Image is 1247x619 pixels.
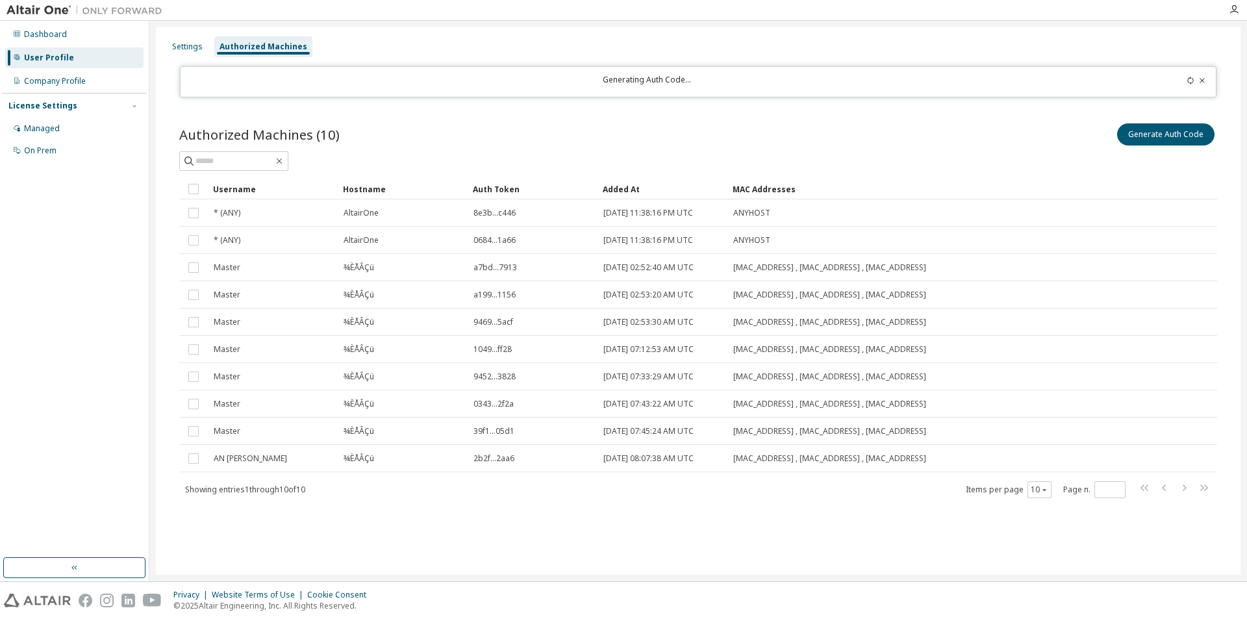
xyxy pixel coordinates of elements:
span: Page n. [1063,481,1126,498]
span: 9452...3828 [473,372,516,382]
span: AltairOne [344,208,379,218]
div: Username [213,179,333,199]
span: 1049...ff28 [473,344,512,355]
div: User Profile [24,53,74,63]
span: 9469...5acf [473,317,513,327]
img: altair_logo.svg [4,594,71,607]
span: * (ANY) [214,208,240,218]
img: facebook.svg [79,594,92,607]
span: AltairOne [344,235,379,246]
span: ¾ÈÅÂÇü [344,426,374,436]
div: MAC Addresses [733,179,1081,199]
span: Master [214,317,240,327]
img: youtube.svg [143,594,162,607]
span: [MAC_ADDRESS] , [MAC_ADDRESS] , [MAC_ADDRESS] [733,344,926,355]
span: Items per page [966,481,1052,498]
img: instagram.svg [100,594,114,607]
span: ¾ÈÅÂÇü [344,453,374,464]
p: © 2025 Altair Engineering, Inc. All Rights Reserved. [173,600,374,611]
span: Master [214,372,240,382]
span: Master [214,426,240,436]
div: Managed [24,123,60,134]
span: [DATE] 07:33:29 AM UTC [603,372,694,382]
span: Master [214,399,240,409]
span: * (ANY) [214,235,240,246]
span: 8e3b...c446 [473,208,516,218]
span: Showing entries 1 through 10 of 10 [185,484,305,495]
span: ¾ÈÅÂÇü [344,399,374,409]
span: AN [PERSON_NAME] [214,453,287,464]
span: Master [214,262,240,273]
span: ¾ÈÅÂÇü [344,290,374,300]
span: ¾ÈÅÂÇü [344,372,374,382]
span: 0343...2f2a [473,399,514,409]
img: linkedin.svg [121,594,135,607]
div: Settings [172,42,203,52]
span: [DATE] 11:38:16 PM UTC [603,235,693,246]
div: Website Terms of Use [212,590,307,600]
span: [MAC_ADDRESS] , [MAC_ADDRESS] , [MAC_ADDRESS] [733,372,926,382]
div: Dashboard [24,29,67,40]
span: a199...1156 [473,290,516,300]
span: ¾ÈÅÂÇü [344,262,374,273]
span: Master [214,290,240,300]
div: Added At [603,179,722,199]
span: [MAC_ADDRESS] , [MAC_ADDRESS] , [MAC_ADDRESS] [733,426,926,436]
div: Company Profile [24,76,86,86]
span: [MAC_ADDRESS] , [MAC_ADDRESS] , [MAC_ADDRESS] [733,453,926,464]
span: a7bd...7913 [473,262,517,273]
span: ANYHOST [733,235,770,246]
div: Auth Token [473,179,592,199]
span: ANYHOST [733,208,770,218]
span: [MAC_ADDRESS] , [MAC_ADDRESS] , [MAC_ADDRESS] [733,262,926,273]
span: [DATE] 11:38:16 PM UTC [603,208,693,218]
div: Authorized Machines [220,42,307,52]
span: [DATE] 02:52:40 AM UTC [603,262,694,273]
span: ¾ÈÅÂÇü [344,317,374,327]
span: [MAC_ADDRESS] , [MAC_ADDRESS] , [MAC_ADDRESS] [733,317,926,327]
img: Altair One [6,4,169,17]
div: Hostname [343,179,462,199]
span: [MAC_ADDRESS] , [MAC_ADDRESS] , [MAC_ADDRESS] [733,399,926,409]
button: 10 [1031,485,1048,495]
div: Privacy [173,590,212,600]
div: Generating Auth Code... [188,75,1107,89]
span: [DATE] 02:53:20 AM UTC [603,290,694,300]
span: 39f1...05d1 [473,426,514,436]
span: [DATE] 08:07:38 AM UTC [603,453,694,464]
span: [DATE] 07:43:22 AM UTC [603,399,694,409]
span: [DATE] 07:45:24 AM UTC [603,426,694,436]
button: Generate Auth Code [1117,123,1215,145]
div: Cookie Consent [307,590,374,600]
span: 0684...1a66 [473,235,516,246]
span: [MAC_ADDRESS] , [MAC_ADDRESS] , [MAC_ADDRESS] [733,290,926,300]
span: Authorized Machines (10) [179,125,340,144]
div: License Settings [8,101,77,111]
div: On Prem [24,145,57,156]
span: Master [214,344,240,355]
span: ¾ÈÅÂÇü [344,344,374,355]
span: [DATE] 02:53:30 AM UTC [603,317,694,327]
span: [DATE] 07:12:53 AM UTC [603,344,694,355]
span: 2b2f...2aa6 [473,453,514,464]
